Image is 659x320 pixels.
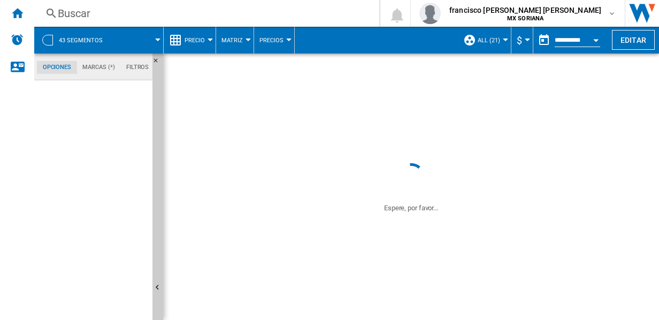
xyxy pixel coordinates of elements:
img: profile.jpg [419,3,441,24]
button: Precios [259,27,289,54]
ng-transclude: Espere, por favor... [384,204,438,212]
span: francisco [PERSON_NAME] [PERSON_NAME] [449,5,601,16]
button: ALL (21) [478,27,505,54]
span: ALL (21) [478,37,500,44]
div: Precio [169,27,210,54]
b: MX SORIANA [507,15,543,22]
button: 43 segmentos [59,27,113,54]
span: Matriz [221,37,243,44]
button: Matriz [221,27,248,54]
div: Buscar [58,6,351,21]
md-tab-item: Filtros [120,61,155,74]
span: $ [517,35,522,46]
span: Precios [259,37,283,44]
span: Precio [185,37,205,44]
img: alerts-logo.svg [11,33,24,46]
button: md-calendar [533,29,555,51]
div: ALL (21) [463,27,505,54]
span: 43 segmentos [59,37,103,44]
md-menu: Currency [511,27,533,54]
div: 43 segmentos [40,27,158,54]
button: Editar [612,30,655,50]
button: $ [517,27,527,54]
button: Open calendar [586,29,606,48]
md-tab-item: Marcas (*) [77,61,121,74]
button: Precio [185,27,210,54]
button: Ocultar [152,54,165,73]
md-tab-item: Opciones [37,61,77,74]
